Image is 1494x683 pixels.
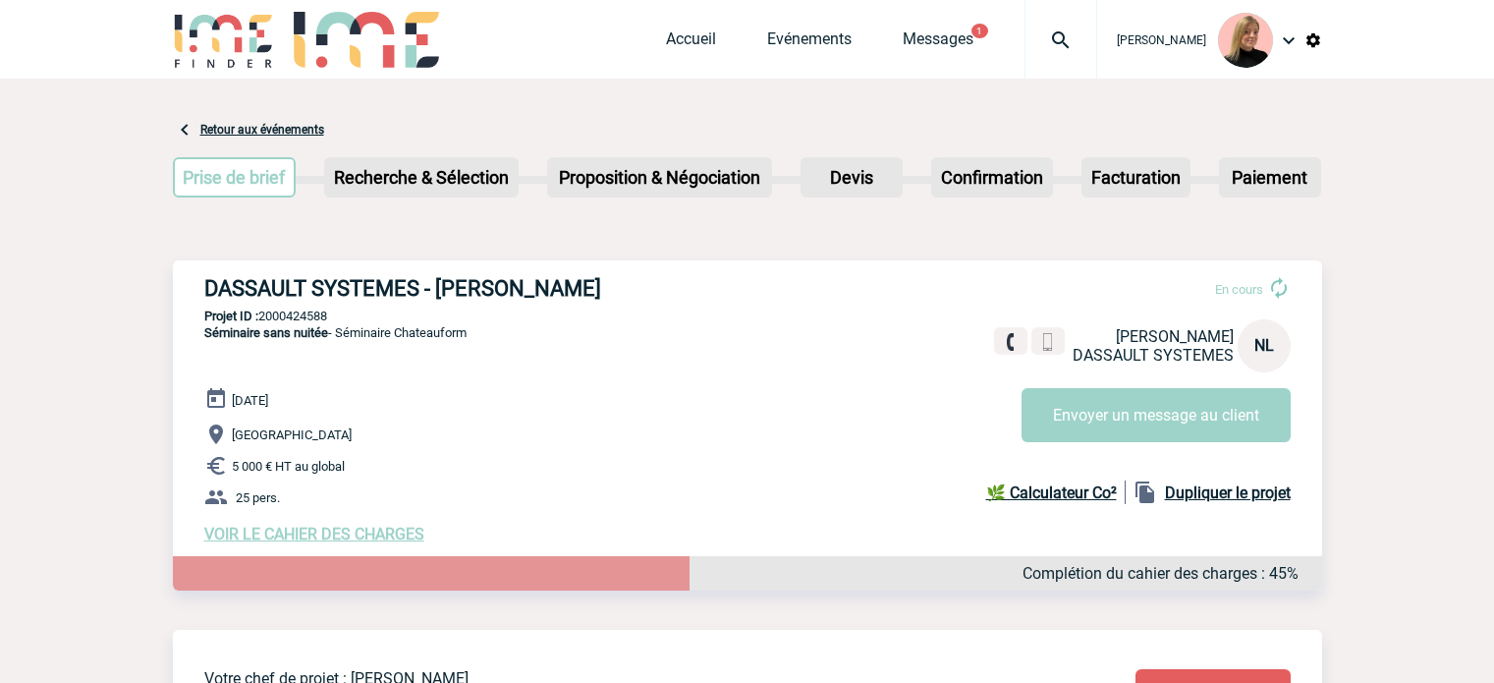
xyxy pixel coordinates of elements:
p: 2000424588 [173,309,1322,323]
b: Dupliquer le projet [1165,484,1291,502]
button: 1 [971,24,988,38]
span: 5 000 € HT au global [232,459,345,474]
p: Proposition & Négociation [549,159,770,196]
span: DASSAULT SYSTEMES [1073,346,1234,365]
a: Accueil [666,29,716,57]
a: VOIR LE CAHIER DES CHARGES [204,525,424,543]
p: Prise de brief [175,159,295,196]
img: fixe.png [1002,333,1020,351]
span: - Séminaire Chateauform [204,325,467,340]
b: Projet ID : [204,309,258,323]
a: 🌿 Calculateur Co² [986,481,1126,504]
p: Devis [802,159,901,196]
img: portable.png [1039,333,1057,351]
span: [PERSON_NAME] [1116,327,1234,346]
h3: DASSAULT SYSTEMES - [PERSON_NAME] [204,276,794,301]
span: NL [1254,336,1274,355]
span: En cours [1215,282,1263,297]
p: Recherche & Sélection [326,159,517,196]
span: [GEOGRAPHIC_DATA] [232,427,352,442]
b: 🌿 Calculateur Co² [986,484,1117,502]
button: Envoyer un message au client [1022,388,1291,442]
span: Séminaire sans nuitée [204,325,328,340]
p: Facturation [1083,159,1189,196]
img: 131233-0.png [1218,13,1273,68]
a: Messages [903,29,973,57]
span: [DATE] [232,393,268,408]
span: 25 pers. [236,490,280,505]
img: file_copy-black-24dp.png [1134,481,1157,504]
p: Paiement [1221,159,1319,196]
a: Retour aux événements [200,123,324,137]
img: IME-Finder [173,12,275,68]
a: Evénements [767,29,852,57]
p: Confirmation [933,159,1051,196]
span: [PERSON_NAME] [1117,33,1206,47]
